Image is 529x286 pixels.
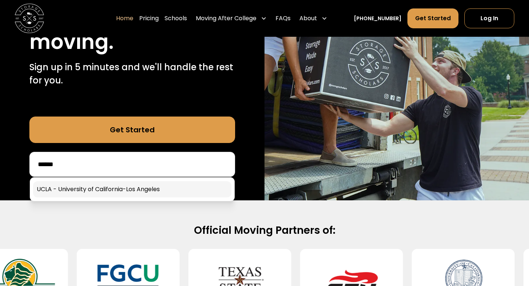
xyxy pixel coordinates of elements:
[407,8,458,28] a: Get Started
[15,4,44,33] a: home
[29,61,235,87] p: Sign up in 5 minutes and we'll handle the rest for you.
[299,14,317,23] div: About
[196,14,256,23] div: Moving After College
[116,8,133,29] a: Home
[354,15,402,22] a: [PHONE_NUMBER]
[29,224,500,237] h2: Official Moving Partners of:
[29,117,235,143] a: Get Started
[296,8,330,29] div: About
[193,8,270,29] div: Moving After College
[165,8,187,29] a: Schools
[464,8,514,28] a: Log In
[139,8,159,29] a: Pricing
[15,4,44,33] img: Storage Scholars main logo
[276,8,291,29] a: FAQs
